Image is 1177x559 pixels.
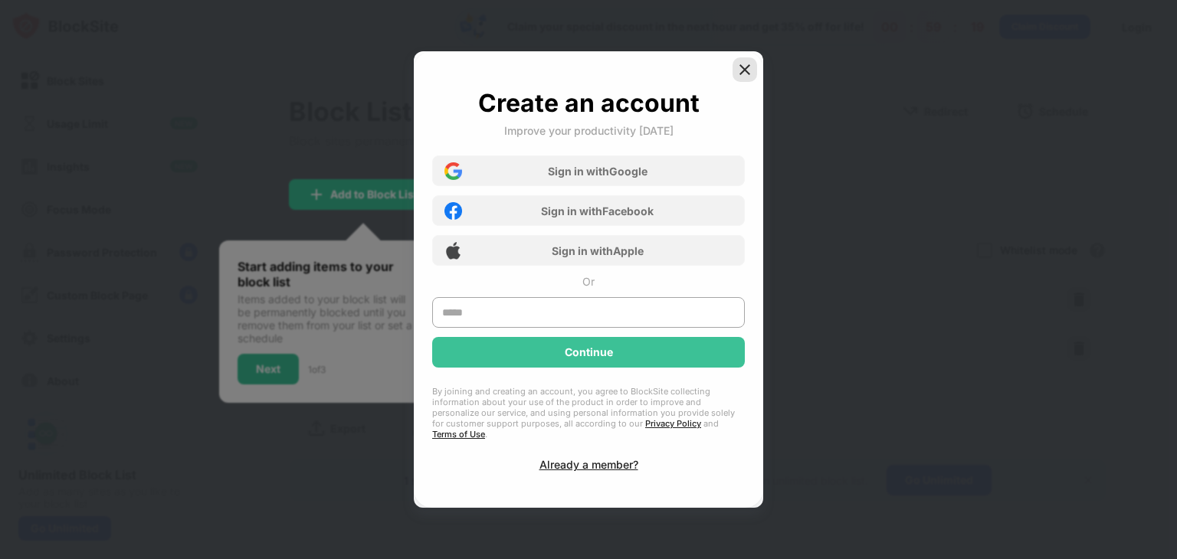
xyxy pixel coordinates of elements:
[645,418,701,429] a: Privacy Policy
[539,458,638,471] div: Already a member?
[444,242,462,260] img: apple-icon.png
[565,346,613,358] div: Continue
[432,429,485,440] a: Terms of Use
[444,202,462,220] img: facebook-icon.png
[478,88,700,118] div: Create an account
[541,204,654,217] div: Sign in with Facebook
[582,275,595,288] div: Or
[444,162,462,180] img: google-icon.png
[548,165,648,178] div: Sign in with Google
[504,124,674,137] div: Improve your productivity [DATE]
[552,244,644,257] div: Sign in with Apple
[432,386,745,440] div: By joining and creating an account, you agree to BlockSite collecting information about your use ...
